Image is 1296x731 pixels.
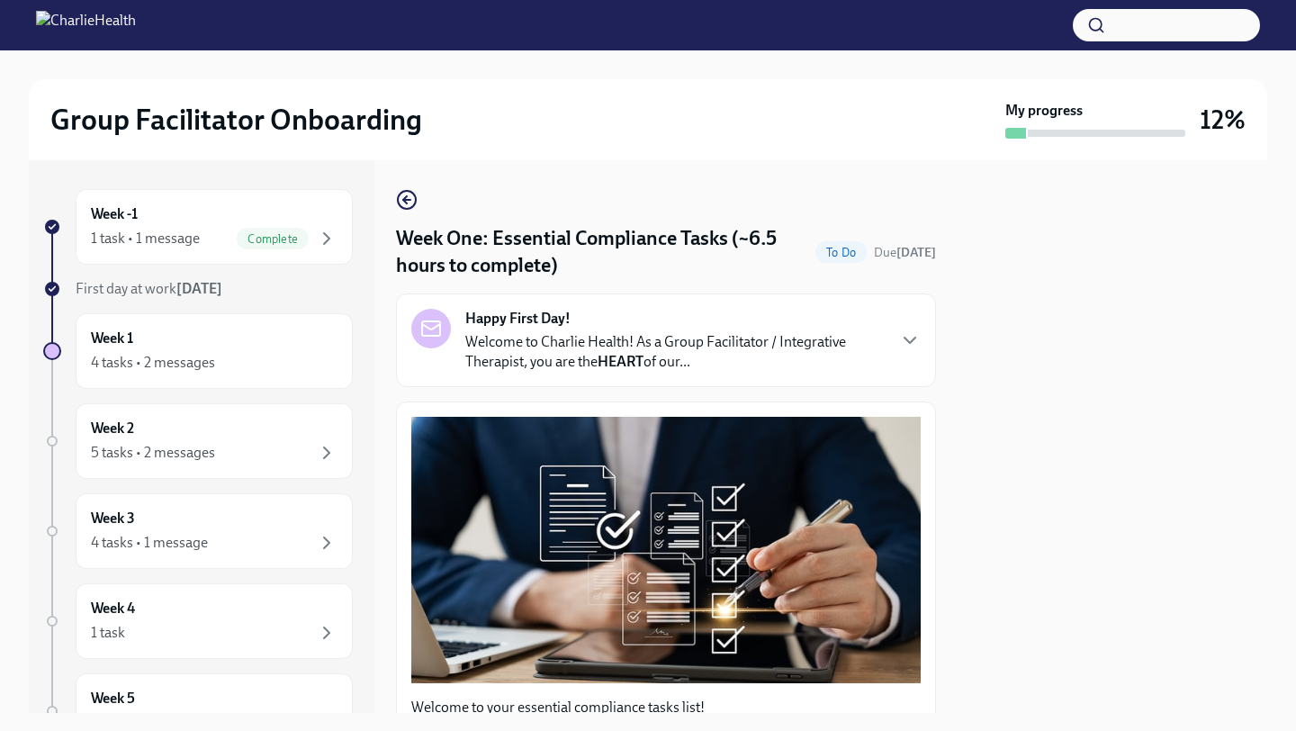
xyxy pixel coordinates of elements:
[396,225,808,279] h4: Week One: Essential Compliance Tasks (~6.5 hours to complete)
[465,309,571,329] strong: Happy First Day!
[91,229,200,248] div: 1 task • 1 message
[874,244,936,261] span: September 22nd, 2025 09:00
[36,11,136,40] img: CharlieHealth
[91,419,134,438] h6: Week 2
[874,245,936,260] span: Due
[43,189,353,265] a: Week -11 task • 1 messageComplete
[91,509,135,528] h6: Week 3
[91,353,215,373] div: 4 tasks • 2 messages
[76,280,222,297] span: First day at work
[598,353,643,370] strong: HEART
[91,329,133,348] h6: Week 1
[465,332,885,372] p: Welcome to Charlie Health! As a Group Facilitator / Integrative Therapist, you are the of our...
[237,232,309,246] span: Complete
[91,623,125,643] div: 1 task
[50,102,422,138] h2: Group Facilitator Onboarding
[43,313,353,389] a: Week 14 tasks • 2 messages
[91,443,215,463] div: 5 tasks • 2 messages
[815,246,867,259] span: To Do
[43,403,353,479] a: Week 25 tasks • 2 messages
[43,583,353,659] a: Week 41 task
[176,280,222,297] strong: [DATE]
[896,245,936,260] strong: [DATE]
[91,204,138,224] h6: Week -1
[411,417,921,682] button: Zoom image
[91,599,135,618] h6: Week 4
[1200,104,1246,136] h3: 12%
[43,493,353,569] a: Week 34 tasks • 1 message
[91,533,208,553] div: 4 tasks • 1 message
[1005,101,1083,121] strong: My progress
[411,698,921,717] p: Welcome to your essential compliance tasks list!
[43,279,353,299] a: First day at work[DATE]
[91,689,135,708] h6: Week 5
